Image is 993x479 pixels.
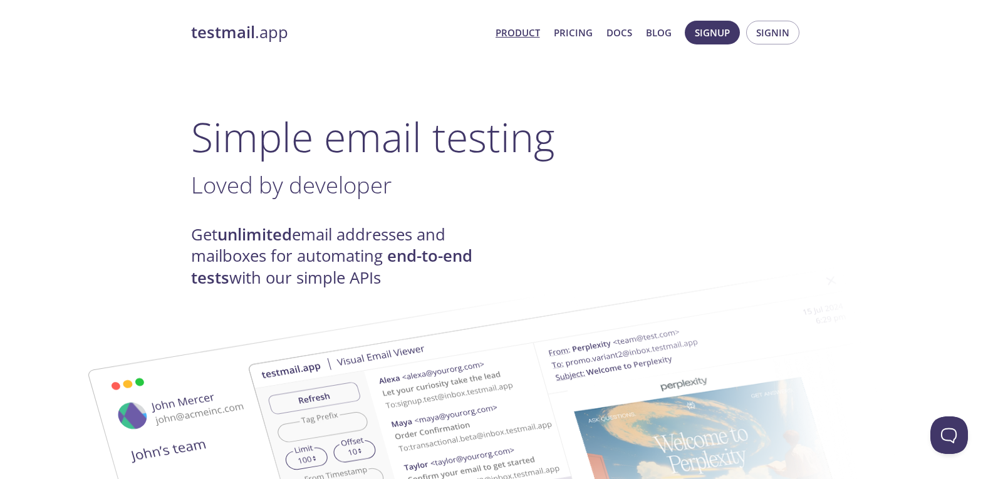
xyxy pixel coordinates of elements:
h4: Get email addresses and mailboxes for automating with our simple APIs [191,224,497,289]
a: Docs [606,24,632,41]
strong: testmail [191,21,255,43]
button: Signup [685,21,740,44]
a: Product [496,24,540,41]
span: Loved by developer [191,169,392,200]
a: Blog [646,24,672,41]
strong: end-to-end tests [191,245,472,288]
a: testmail.app [191,22,486,43]
strong: unlimited [217,224,292,245]
iframe: Help Scout Beacon - Open [930,416,968,454]
h1: Simple email testing [191,113,803,161]
button: Signin [746,21,799,44]
a: Pricing [554,24,593,41]
span: Signup [695,24,730,41]
span: Signin [756,24,789,41]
